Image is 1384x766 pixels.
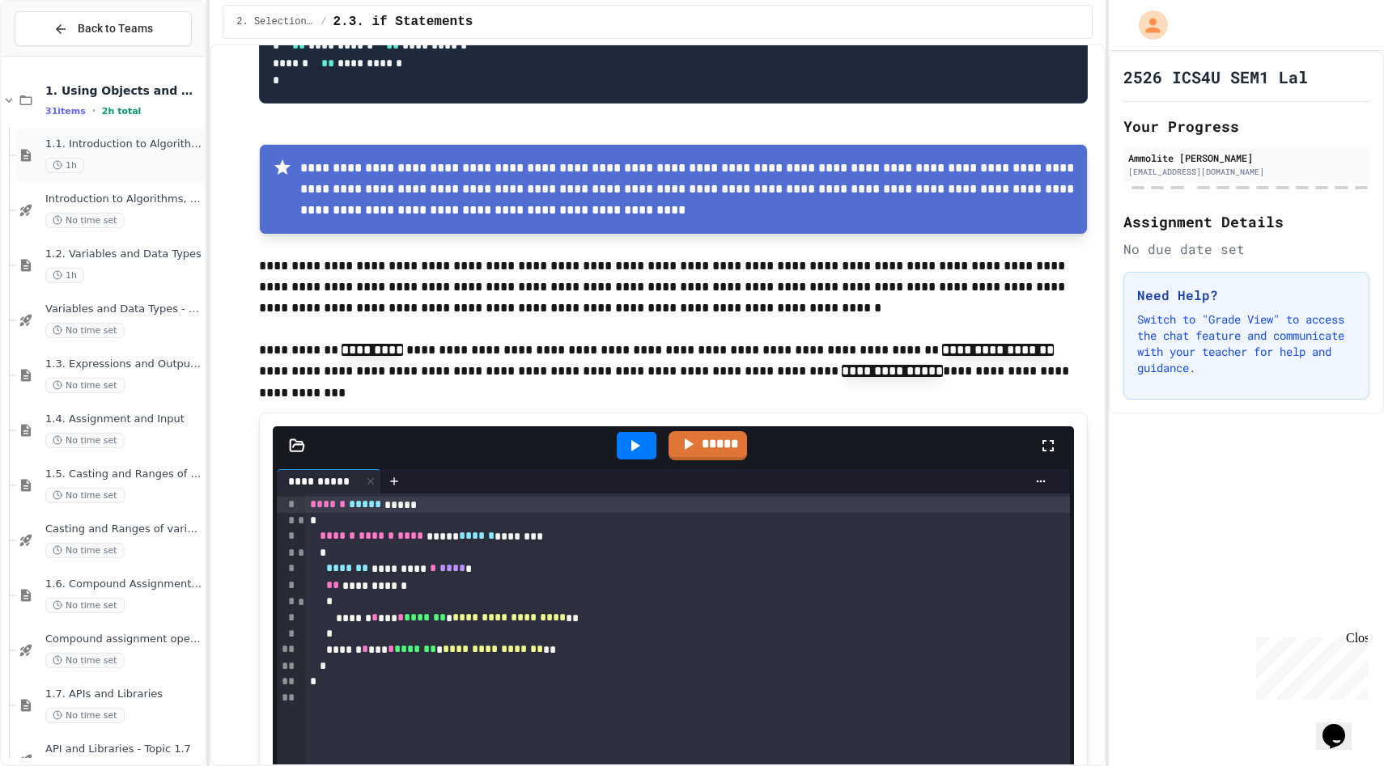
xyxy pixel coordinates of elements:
span: Compound assignment operators - Quiz [45,633,202,646]
h2: Assignment Details [1123,210,1369,233]
span: 1.2. Variables and Data Types [45,248,202,261]
span: 1.4. Assignment and Input [45,413,202,426]
span: 1.5. Casting and Ranges of Values [45,468,202,481]
div: No due date set [1123,239,1369,259]
span: 2. Selection and Iteration [236,15,314,28]
span: 1.7. APIs and Libraries [45,688,202,701]
span: Introduction to Algorithms, Programming, and Compilers [45,193,202,206]
span: • [92,104,96,117]
span: No time set [45,433,125,448]
div: Ammolite [PERSON_NAME] [1128,150,1365,165]
p: Switch to "Grade View" to access the chat feature and communicate with your teacher for help and ... [1137,311,1356,376]
span: 1.1. Introduction to Algorithms, Programming, and Compilers [45,138,202,151]
span: Variables and Data Types - Quiz [45,303,202,316]
iframe: chat widget [1316,701,1368,750]
iframe: chat widget [1250,631,1368,700]
span: No time set [45,598,125,613]
span: No time set [45,653,125,668]
span: API and Libraries - Topic 1.7 [45,743,202,756]
span: No time set [45,708,125,723]
div: [EMAIL_ADDRESS][DOMAIN_NAME] [1128,166,1365,178]
span: Casting and Ranges of variables - Quiz [45,523,202,536]
span: 1. Using Objects and Methods [45,83,202,98]
span: / [321,15,326,28]
button: Back to Teams [15,11,192,46]
span: 31 items [45,106,86,116]
span: No time set [45,378,125,393]
span: No time set [45,323,125,338]
span: No time set [45,213,125,228]
div: Chat with us now!Close [6,6,112,103]
span: 1.3. Expressions and Output [New] [45,358,202,371]
span: Back to Teams [78,20,153,37]
span: No time set [45,543,125,558]
span: No time set [45,488,125,503]
span: 1.6. Compound Assignment Operators [45,578,202,591]
h1: 2526 ICS4U SEM1 Lal [1123,66,1308,88]
h3: Need Help? [1137,286,1356,305]
h2: Your Progress [1123,115,1369,138]
span: 1h [45,158,84,173]
span: 1h [45,268,84,283]
span: 2h total [102,106,142,116]
span: 2.3. if Statements [333,12,473,32]
div: My Account [1122,6,1172,44]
